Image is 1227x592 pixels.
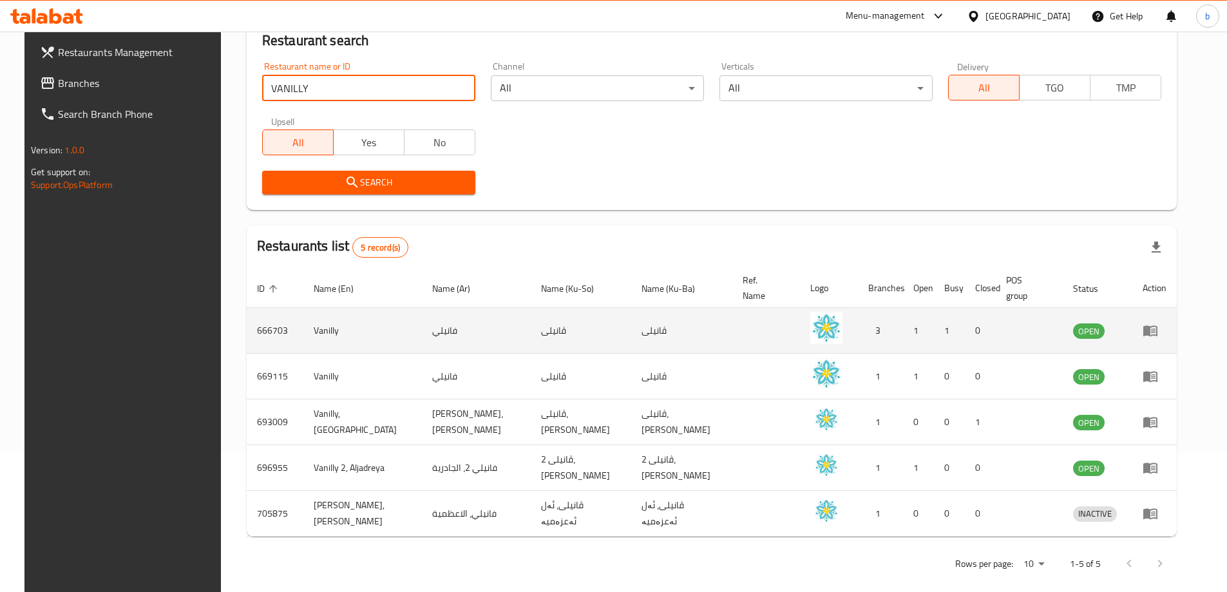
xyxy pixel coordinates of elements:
[314,281,370,296] span: Name (En)
[1025,79,1085,97] span: TGO
[934,354,965,399] td: 0
[422,445,531,491] td: فانيلي 2، الجادرية
[1073,324,1105,339] span: OPEN
[422,354,531,399] td: فانيلي
[965,491,996,537] td: 0
[858,491,903,537] td: 1
[247,491,303,537] td: 705875
[30,99,229,129] a: Search Branch Phone
[1073,506,1117,521] span: INACTIVE
[404,129,475,155] button: No
[353,242,408,254] span: 5 record(s)
[810,358,842,390] img: Vanilly
[1073,506,1117,522] div: INACTIVE
[531,399,631,445] td: ڤانیلی، [PERSON_NAME]
[965,445,996,491] td: 0
[58,75,219,91] span: Branches
[247,308,303,354] td: 666703
[422,308,531,354] td: فانيلي
[719,75,933,101] div: All
[1141,232,1172,263] div: Export file
[934,399,965,445] td: 0
[410,133,470,152] span: No
[64,142,84,158] span: 1.0.0
[1073,415,1105,430] span: OPEN
[268,133,328,152] span: All
[262,129,334,155] button: All
[1205,9,1210,23] span: b
[948,75,1020,100] button: All
[934,491,965,537] td: 0
[422,491,531,537] td: فانيلي، الاعظمية
[31,164,90,180] span: Get support on:
[858,354,903,399] td: 1
[1070,556,1101,572] p: 1-5 of 5
[903,445,934,491] td: 1
[303,308,422,354] td: Vanilly
[541,281,611,296] span: Name (Ku-So)
[432,281,487,296] span: Name (Ar)
[531,308,631,354] td: ڤانیلی
[303,445,422,491] td: Vanilly 2, Aljadreya
[491,75,704,101] div: All
[262,75,475,101] input: Search for restaurant name or ID..
[965,269,996,308] th: Closed
[257,236,408,258] h2: Restaurants list
[303,399,422,445] td: Vanilly, [GEOGRAPHIC_DATA]
[339,133,399,152] span: Yes
[858,445,903,491] td: 1
[631,399,732,445] td: ڤانیلی، [PERSON_NAME]
[1073,370,1105,385] span: OPEN
[1143,414,1166,430] div: Menu
[271,117,295,126] label: Upsell
[247,445,303,491] td: 696955
[934,269,965,308] th: Busy
[531,445,631,491] td: ڤانیلی 2، [PERSON_NAME]
[955,556,1013,572] p: Rows per page:
[965,354,996,399] td: 0
[810,403,842,435] img: Vanilly, Naseem City
[934,445,965,491] td: 0
[1096,79,1156,97] span: TMP
[247,269,1177,537] table: enhanced table
[31,142,62,158] span: Version:
[743,272,785,303] span: Ref. Name
[858,399,903,445] td: 1
[30,37,229,68] a: Restaurants Management
[858,269,903,308] th: Branches
[31,177,113,193] a: Support.OpsPlatform
[1019,75,1090,100] button: TGO
[272,175,465,191] span: Search
[1006,272,1047,303] span: POS group
[303,491,422,537] td: [PERSON_NAME], [PERSON_NAME]
[1018,555,1049,574] div: Rows per page:
[957,62,989,71] label: Delivery
[1143,460,1166,475] div: Menu
[903,269,934,308] th: Open
[1132,269,1177,308] th: Action
[257,281,281,296] span: ID
[810,449,842,481] img: Vanilly 2, Aljadreya
[1143,506,1166,521] div: Menu
[1143,368,1166,384] div: Menu
[1073,461,1105,476] span: OPEN
[800,269,858,308] th: Logo
[303,354,422,399] td: Vanilly
[247,354,303,399] td: 669115
[262,171,475,195] button: Search
[631,354,732,399] td: ڤانیلی
[1143,323,1166,338] div: Menu
[631,308,732,354] td: ڤانیلی
[858,308,903,354] td: 3
[846,8,925,24] div: Menu-management
[333,129,404,155] button: Yes
[1073,323,1105,339] div: OPEN
[30,68,229,99] a: Branches
[262,31,1161,50] h2: Restaurant search
[58,44,219,60] span: Restaurants Management
[965,399,996,445] td: 1
[810,495,842,527] img: VANILLY, Al Aathameya
[352,237,408,258] div: Total records count
[903,308,934,354] td: 1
